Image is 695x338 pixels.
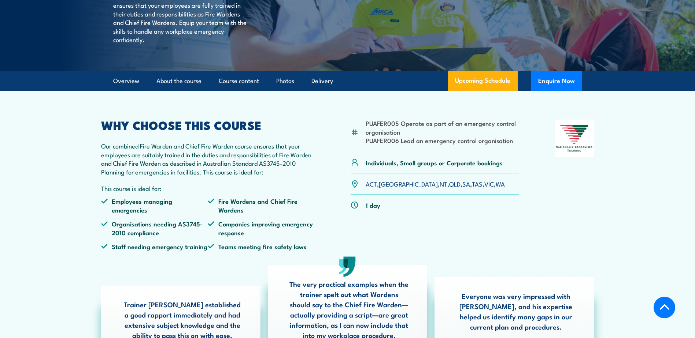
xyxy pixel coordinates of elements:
a: Upcoming Schedule [448,71,518,91]
a: SA [462,179,470,188]
a: Photos [276,71,294,91]
img: Nationally Recognised Training logo. [555,120,594,157]
li: Teams meeting fire safety laws [208,242,315,251]
li: Fire Wardens and Chief Fire Wardens [208,197,315,214]
p: This course is ideal for: [101,184,315,192]
a: Delivery [311,71,333,91]
p: 1 day [366,201,380,209]
a: NT [440,179,447,188]
p: Our combined Fire Warden and Chief Fire Warden course ensures that your employees are suitably tr... [101,142,315,176]
p: , , , , , , , [366,180,505,188]
button: Enquire Now [531,71,582,91]
li: PUAFER006 Lead an emergency control organisation [366,136,519,144]
h2: WHY CHOOSE THIS COURSE [101,120,315,130]
p: Individuals, Small groups or Corporate bookings [366,158,503,167]
li: Employees managing emergencies [101,197,208,214]
li: Staff needing emergency training [101,242,208,251]
a: About the course [156,71,202,91]
a: [GEOGRAPHIC_DATA] [379,179,438,188]
a: TAS [472,179,483,188]
a: Overview [113,71,139,91]
p: Everyone was very impressed with [PERSON_NAME], and his expertise helped us identify many gaps in... [456,291,576,332]
a: QLD [449,179,461,188]
a: VIC [484,179,494,188]
a: ACT [366,179,377,188]
li: PUAFER005 Operate as part of an emergency control organisation [366,119,519,136]
li: Organisations needing AS3745-2010 compliance [101,219,208,237]
li: Companies improving emergency response [208,219,315,237]
a: Course content [219,71,259,91]
a: WA [496,179,505,188]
